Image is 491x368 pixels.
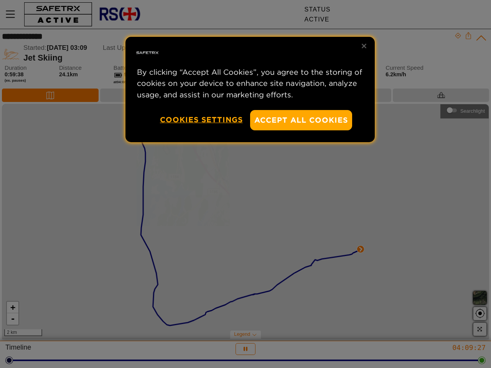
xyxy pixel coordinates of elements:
div: Privacy [125,37,375,142]
img: Safe Tracks [135,41,160,65]
p: By clicking “Accept All Cookies”, you agree to the storing of cookies on your device to enhance s... [137,67,363,100]
button: Cookies Settings [160,110,243,130]
button: Accept All Cookies [250,110,352,130]
button: Close [356,38,372,54]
